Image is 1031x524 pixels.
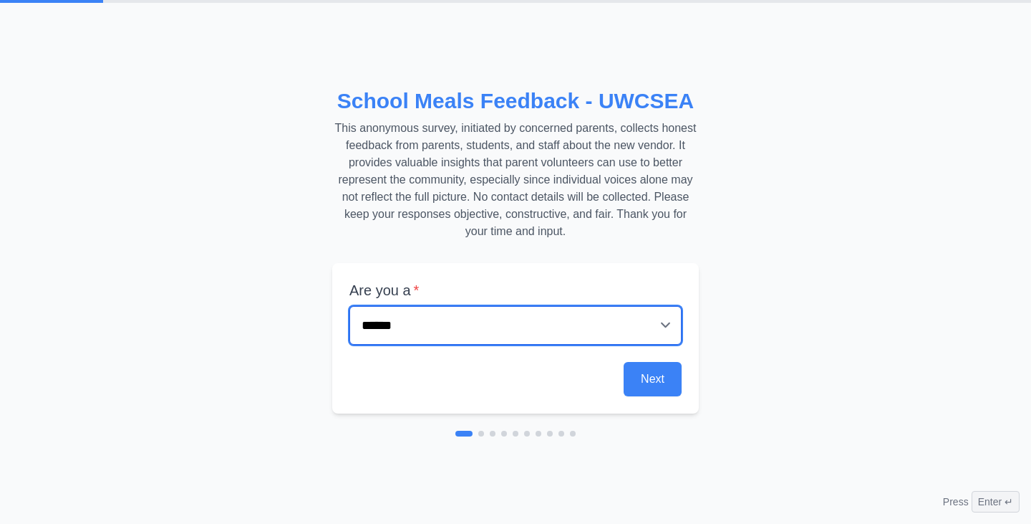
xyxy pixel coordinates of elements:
label: Are you a [349,280,682,300]
button: Next [624,362,682,396]
p: This anonymous survey, initiated by concerned parents, collects honest feedback from parents, stu... [332,120,699,240]
h2: School Meals Feedback - UWCSEA [332,88,699,114]
span: Enter ↵ [972,491,1020,513]
div: Press [943,491,1020,513]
